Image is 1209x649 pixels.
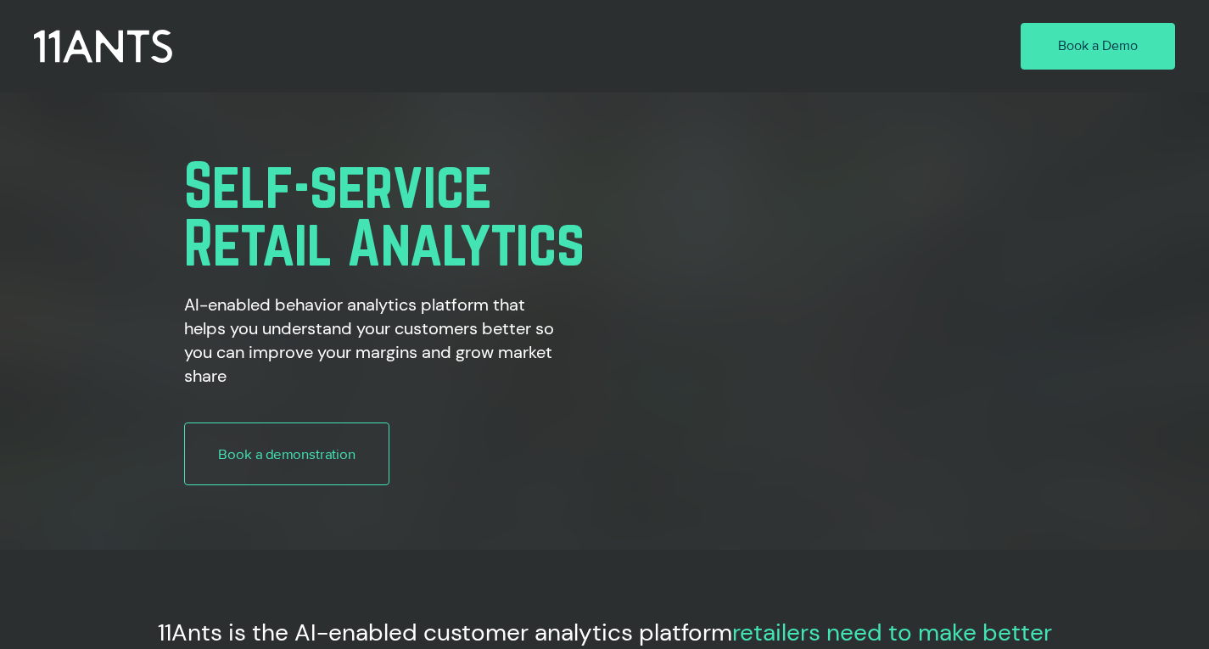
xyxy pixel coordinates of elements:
[184,208,585,277] span: Retail Analytics
[1021,23,1175,70] a: Book a Demo
[158,617,732,648] span: 11Ants is the AI-enabled customer analytics platform
[1058,36,1138,55] span: Book a Demo
[184,293,556,388] h2: AI-enabled behavior analytics platform that helps you understand your customers better so you can...
[184,150,492,220] span: Self-service
[218,444,355,464] span: Book a demonstration
[184,422,390,485] a: Book a demonstration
